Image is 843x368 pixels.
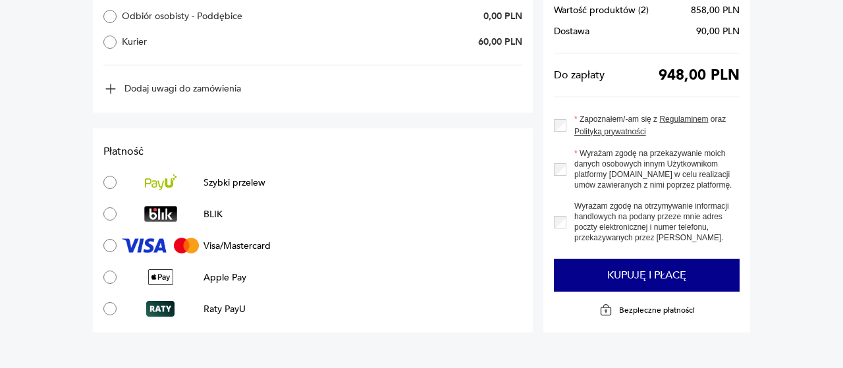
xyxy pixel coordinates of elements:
[204,303,246,315] p: Raty PayU
[619,305,695,315] p: Bezpieczne płatności
[659,115,708,124] a: Regulaminem
[103,82,241,96] button: Dodaj uwagi do zamówienia
[483,10,522,22] p: 0,00 PLN
[566,148,740,190] label: Wyrażam zgodę na przekazywanie moich danych osobowych innym Użytkownikom platformy [DOMAIN_NAME] ...
[554,259,740,292] button: Kupuję i płacę
[103,176,117,189] input: Szybki przelewSzybki przelew
[204,208,223,221] p: BLIK
[691,5,740,16] span: 858,00 PLN
[599,303,612,317] img: Ikona kłódki
[204,271,246,284] p: Apple Pay
[148,269,173,285] img: Apple Pay
[103,10,281,23] label: Odbiór osobisty - Poddębice
[103,144,522,159] h2: Płatność
[574,126,646,136] a: Polityką prywatności
[204,240,271,252] p: Visa/Mastercard
[554,5,649,16] span: Wartość produktów ( 2 )
[103,10,117,23] input: Odbiór osobisty - Poddębice
[566,113,740,138] label: Zapoznałem/-am się z oraz
[478,36,522,48] p: 60,00 PLN
[144,206,178,222] img: BLIK
[103,36,281,49] label: Kurier
[146,301,175,317] img: Raty PayU
[566,201,740,243] label: Wyrażam zgodę na otrzymywanie informacji handlowych na podany przeze mnie adres poczty elektronic...
[204,176,265,189] p: Szybki przelew
[554,26,589,37] span: Dostawa
[103,36,117,49] input: Kurier
[103,271,117,284] input: Apple PayApple Pay
[103,207,117,221] input: BLIKBLIK
[554,70,605,80] span: Do zapłaty
[122,238,199,253] img: Visa/Mastercard
[103,239,117,252] input: Visa/MastercardVisa/Mastercard
[659,70,740,80] span: 948,00 PLN
[103,302,117,315] input: Raty PayURaty PayU
[696,26,740,37] span: 90,00 PLN
[145,174,177,190] img: Szybki przelew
